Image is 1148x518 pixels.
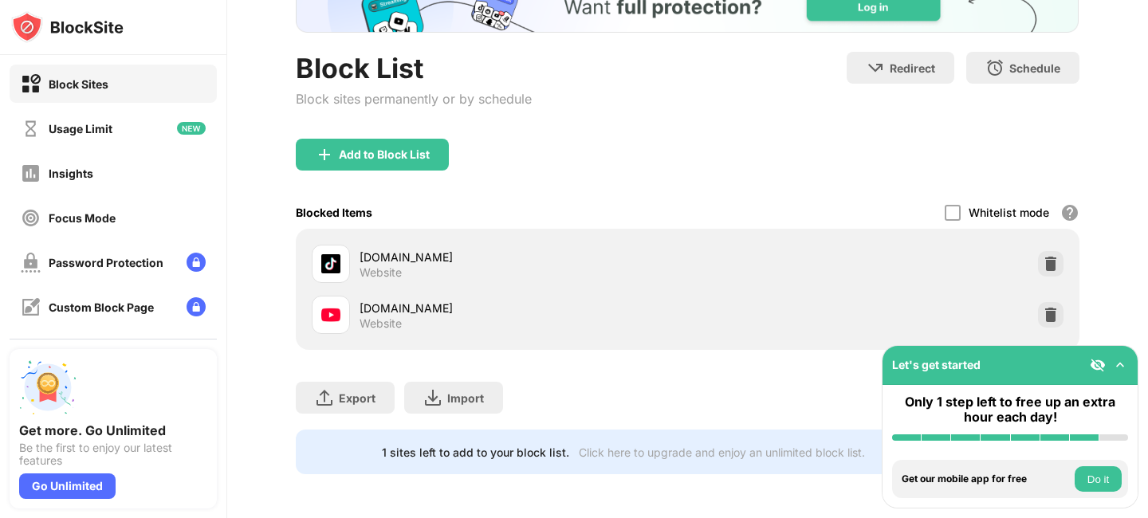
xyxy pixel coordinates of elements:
[360,316,402,331] div: Website
[447,391,484,405] div: Import
[579,445,865,459] div: Click here to upgrade and enjoy an unlimited block list.
[1090,357,1106,373] img: eye-not-visible.svg
[21,253,41,273] img: password-protection-off.svg
[339,391,375,405] div: Export
[49,256,163,269] div: Password Protection
[177,122,206,135] img: new-icon.svg
[19,473,116,499] div: Go Unlimited
[382,445,569,459] div: 1 sites left to add to your block list.
[21,74,41,94] img: block-on.svg
[11,11,124,43] img: logo-blocksite.svg
[360,249,687,265] div: [DOMAIN_NAME]
[296,52,532,84] div: Block List
[187,253,206,272] img: lock-menu.svg
[19,441,207,467] div: Be the first to enjoy our latest features
[1075,466,1122,492] button: Do it
[1009,61,1060,75] div: Schedule
[19,359,77,416] img: push-unlimited.svg
[21,208,41,228] img: focus-off.svg
[890,61,935,75] div: Redirect
[969,206,1049,219] div: Whitelist mode
[360,300,687,316] div: [DOMAIN_NAME]
[19,422,207,438] div: Get more. Go Unlimited
[49,77,108,91] div: Block Sites
[21,119,41,139] img: time-usage-off.svg
[902,473,1071,485] div: Get our mobile app for free
[360,265,402,280] div: Website
[21,163,41,183] img: insights-off.svg
[339,148,430,161] div: Add to Block List
[187,297,206,316] img: lock-menu.svg
[49,167,93,180] div: Insights
[296,91,532,107] div: Block sites permanently or by schedule
[49,122,112,135] div: Usage Limit
[1112,357,1128,373] img: omni-setup-toggle.svg
[321,254,340,273] img: favicons
[49,211,116,225] div: Focus Mode
[321,305,340,324] img: favicons
[892,358,981,371] div: Let's get started
[21,297,41,317] img: customize-block-page-off.svg
[296,206,372,219] div: Blocked Items
[892,394,1128,425] div: Only 1 step left to free up an extra hour each day!
[49,300,154,314] div: Custom Block Page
